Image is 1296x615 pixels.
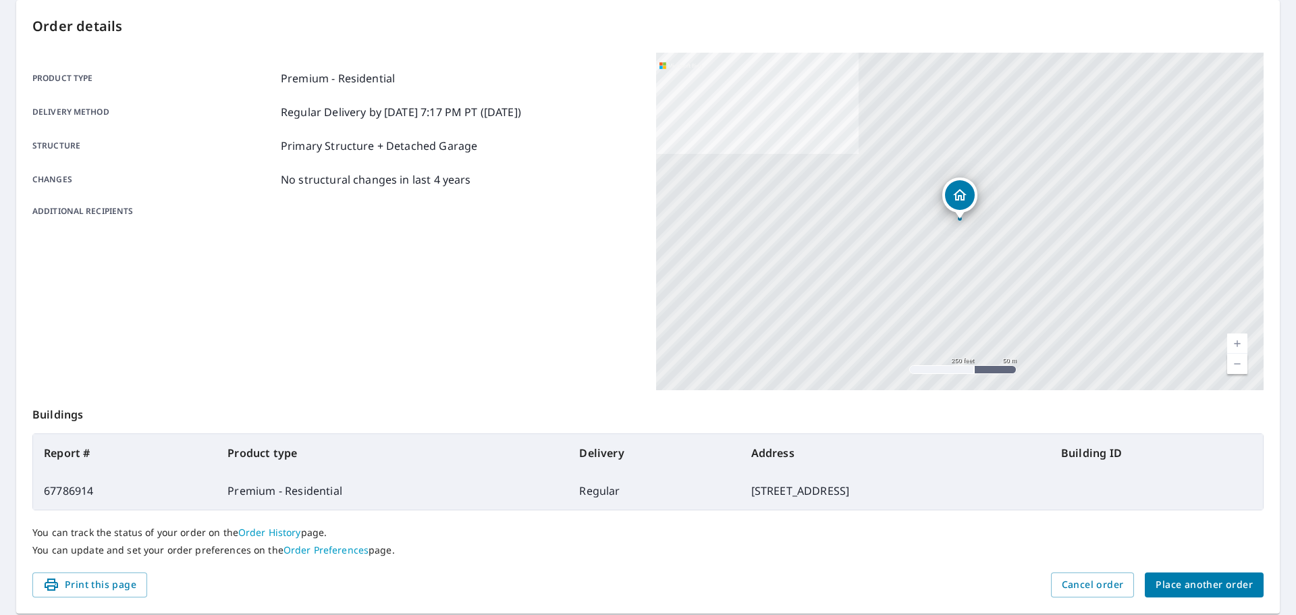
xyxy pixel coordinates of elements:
p: Order details [32,16,1264,36]
p: Changes [32,171,275,188]
a: Order History [238,526,301,539]
p: No structural changes in last 4 years [281,171,471,188]
div: Dropped pin, building 1, Residential property, 2660 SW 333rd Pl Federal Way, WA 98023 [942,178,977,219]
th: Product type [217,434,568,472]
p: Additional recipients [32,205,275,217]
a: Current Level 17, Zoom In [1227,333,1247,354]
p: Structure [32,138,275,154]
button: Cancel order [1051,572,1135,597]
p: Buildings [32,390,1264,433]
span: Cancel order [1062,577,1124,593]
p: Regular Delivery by [DATE] 7:17 PM PT ([DATE]) [281,104,521,120]
p: Delivery method [32,104,275,120]
p: Premium - Residential [281,70,395,86]
th: Building ID [1050,434,1263,472]
p: You can track the status of your order on the page. [32,527,1264,539]
p: Primary Structure + Detached Garage [281,138,477,154]
span: Print this page [43,577,136,593]
th: Delivery [568,434,740,472]
th: Report # [33,434,217,472]
button: Place another order [1145,572,1264,597]
button: Print this page [32,572,147,597]
span: Place another order [1156,577,1253,593]
a: Current Level 17, Zoom Out [1227,354,1247,374]
td: Regular [568,472,740,510]
th: Address [740,434,1050,472]
p: You can update and set your order preferences on the page. [32,544,1264,556]
td: 67786914 [33,472,217,510]
a: Order Preferences [283,543,369,556]
p: Product type [32,70,275,86]
td: Premium - Residential [217,472,568,510]
td: [STREET_ADDRESS] [740,472,1050,510]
